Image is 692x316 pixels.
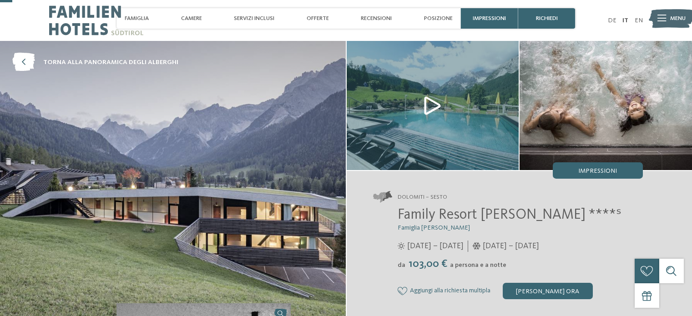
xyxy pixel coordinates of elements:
i: Orari d'apertura inverno [472,242,481,250]
a: torna alla panoramica degli alberghi [12,53,178,72]
i: Orari d'apertura estate [398,242,405,250]
span: Impressioni [578,168,617,174]
span: da [398,262,405,268]
span: Menu [670,15,686,23]
a: DE [608,17,616,24]
span: Aggiungi alla richiesta multipla [410,287,490,295]
img: Il nostro family hotel a Sesto, il vostro rifugio sulle Dolomiti. [520,41,692,170]
span: [DATE] – [DATE] [407,241,464,252]
span: Dolomiti – Sesto [398,193,447,201]
span: Famiglia [PERSON_NAME] [398,225,470,231]
span: [DATE] – [DATE] [483,241,539,252]
a: IT [622,17,628,24]
div: [PERSON_NAME] ora [503,283,593,299]
span: a persona e a notte [450,262,506,268]
a: EN [635,17,643,24]
span: Family Resort [PERSON_NAME] ****ˢ [398,208,621,222]
img: Il nostro family hotel a Sesto, il vostro rifugio sulle Dolomiti. [347,41,519,170]
span: torna alla panoramica degli alberghi [43,58,178,67]
span: 103,00 € [406,259,449,270]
